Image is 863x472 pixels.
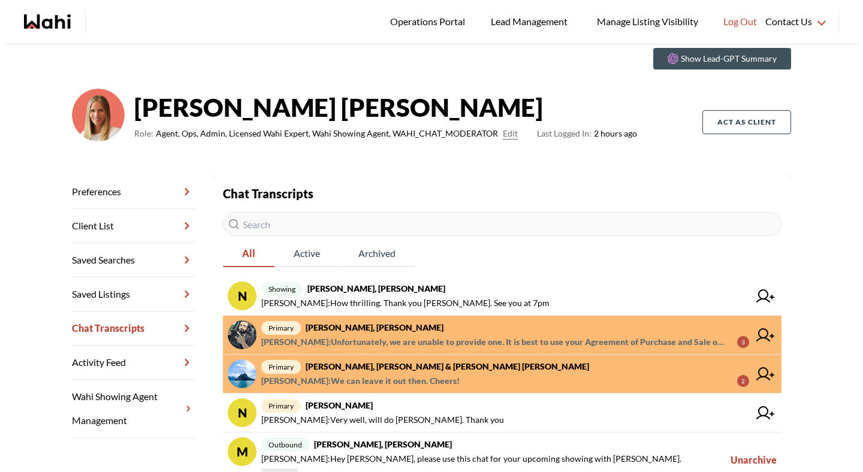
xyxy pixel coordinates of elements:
[72,346,194,380] a: Activity Feed
[491,14,572,29] span: Lead Management
[314,439,452,449] strong: [PERSON_NAME], [PERSON_NAME]
[261,282,303,296] span: showing
[702,110,791,134] button: Act as Client
[307,283,445,294] strong: [PERSON_NAME], [PERSON_NAME]
[223,241,274,266] span: All
[306,400,373,410] strong: [PERSON_NAME]
[339,241,415,267] button: Archived
[737,336,749,348] div: 3
[223,355,781,394] a: primary[PERSON_NAME], [PERSON_NAME] & [PERSON_NAME] [PERSON_NAME][PERSON_NAME]:We can leave it ou...
[223,186,313,201] strong: Chat Transcripts
[737,375,749,387] div: 2
[72,311,194,346] a: Chat Transcripts
[261,296,550,310] span: [PERSON_NAME] : How thrilling. Thank you [PERSON_NAME]. See you at 7pm
[653,48,791,69] button: Show Lead-GPT Summary
[306,361,589,371] strong: [PERSON_NAME], [PERSON_NAME] & [PERSON_NAME] [PERSON_NAME]
[72,175,194,209] a: Preferences
[72,89,125,141] img: 0f07b375cde2b3f9.png
[261,360,301,374] span: primary
[72,380,194,438] a: Wahi Showing Agent Management
[72,277,194,311] a: Saved Listings
[503,126,518,141] button: Edit
[223,241,274,267] button: All
[223,277,781,316] a: Nshowing[PERSON_NAME], [PERSON_NAME][PERSON_NAME]:How thrilling. Thank you [PERSON_NAME]. See you...
[681,53,777,65] p: Show Lead-GPT Summary
[390,14,469,29] span: Operations Portal
[537,128,592,138] span: Last Logged In:
[72,243,194,277] a: Saved Searches
[306,322,443,332] strong: [PERSON_NAME], [PERSON_NAME]
[339,241,415,266] span: Archived
[228,437,257,466] div: M
[228,359,257,388] img: chat avatar
[274,241,339,267] button: Active
[156,126,498,141] span: Agent, Ops, Admin, Licensed Wahi Expert, Wahi Showing Agent, WAHI_CHAT_MODERATOR
[537,126,637,141] span: 2 hours ago
[223,394,781,432] a: Nprimary[PERSON_NAME][PERSON_NAME]:Very well, will do [PERSON_NAME]. Thank you
[72,209,194,243] a: Client List
[261,374,460,388] span: [PERSON_NAME] : We can leave it out then. Cheers!
[261,335,728,349] span: [PERSON_NAME] : Unfortunately, we are unable to provide one. It is best to use your Agreement of ...
[134,126,153,141] span: Role:
[223,212,781,236] input: Search
[261,452,681,466] span: [PERSON_NAME] : Hey [PERSON_NAME], please use this chat for your upcoming showing with [PERSON_NA...
[223,316,781,355] a: primary[PERSON_NAME], [PERSON_NAME][PERSON_NAME]:Unfortunately, we are unable to provide one. It ...
[593,14,702,29] span: Manage Listing Visibility
[228,282,257,310] div: N
[261,438,309,452] span: outbound
[723,14,757,29] span: Log Out
[228,398,257,427] div: N
[228,320,257,349] img: chat avatar
[134,89,637,125] strong: [PERSON_NAME] [PERSON_NAME]
[24,14,71,29] a: Wahi homepage
[261,321,301,335] span: primary
[261,399,301,413] span: primary
[274,241,339,266] span: Active
[261,413,504,427] span: [PERSON_NAME] : Very well, will do [PERSON_NAME]. Thank you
